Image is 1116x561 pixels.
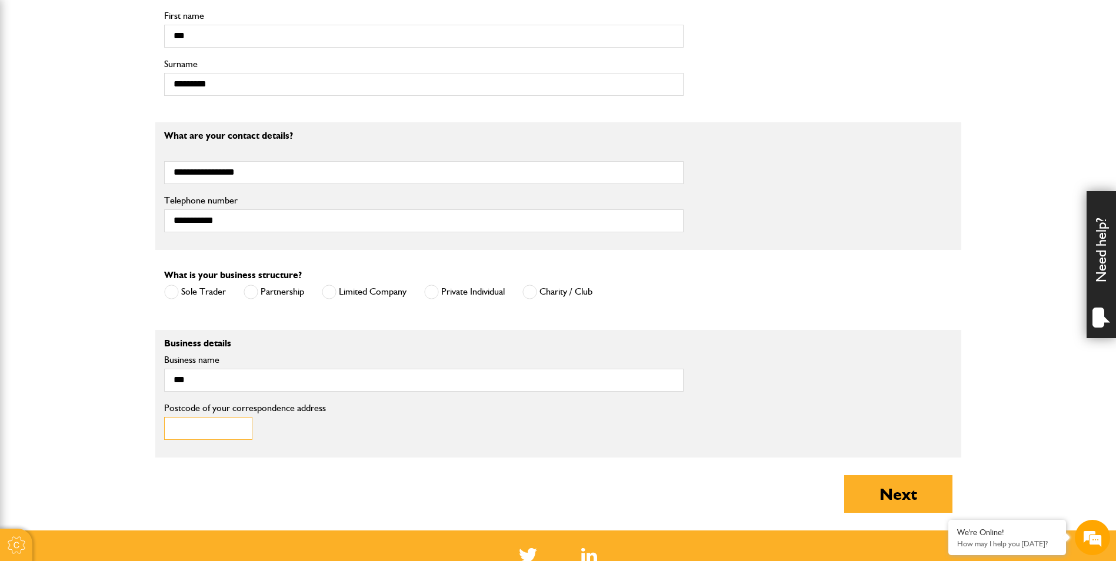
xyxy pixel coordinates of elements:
p: Business details [164,339,684,348]
input: Enter your email address [15,143,215,169]
input: Enter your phone number [15,178,215,204]
label: Limited Company [322,285,407,299]
input: Enter your last name [15,109,215,135]
div: Minimize live chat window [193,6,221,34]
label: Telephone number [164,196,684,205]
button: Next [844,475,952,513]
p: What are your contact details? [164,131,684,141]
img: d_20077148190_company_1631870298795_20077148190 [20,65,49,82]
label: First name [164,11,684,21]
label: What is your business structure? [164,271,302,280]
label: Charity / Club [522,285,592,299]
div: Chat with us now [61,66,198,81]
label: Postcode of your correspondence address [164,403,344,413]
em: Start Chat [160,362,214,378]
textarea: Type your message and hit 'Enter' [15,213,215,352]
label: Partnership [244,285,304,299]
label: Surname [164,59,684,69]
div: We're Online! [957,527,1057,537]
label: Business name [164,355,684,365]
p: How may I help you today? [957,539,1057,548]
div: Need help? [1087,191,1116,338]
label: Sole Trader [164,285,226,299]
label: Private Individual [424,285,505,299]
